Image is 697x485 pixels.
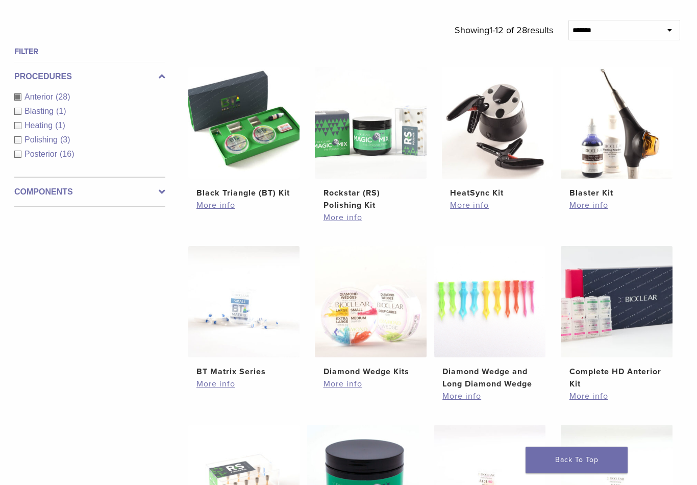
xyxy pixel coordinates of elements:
[14,45,165,58] h4: Filter
[489,25,527,36] span: 1-12 of 28
[442,366,537,390] h2: Diamond Wedge and Long Diamond Wedge
[561,67,673,199] a: Blaster KitBlaster Kit
[450,199,545,211] a: More info
[196,366,291,378] h2: BT Matrix Series
[323,187,418,211] h2: Rockstar (RS) Polishing Kit
[315,246,427,378] a: Diamond Wedge KitsDiamond Wedge Kits
[188,246,300,378] a: BT Matrix SeriesBT Matrix Series
[24,150,60,158] span: Posterior
[188,67,300,199] a: Black Triangle (BT) KitBlack Triangle (BT) Kit
[196,378,291,390] a: More info
[569,366,664,390] h2: Complete HD Anterior Kit
[323,366,418,378] h2: Diamond Wedge Kits
[455,20,553,41] p: Showing results
[315,246,427,358] img: Diamond Wedge Kits
[434,246,546,391] a: Diamond Wedge and Long Diamond WedgeDiamond Wedge and Long Diamond Wedge
[56,92,70,101] span: (28)
[24,92,56,101] span: Anterior
[60,150,74,158] span: (16)
[561,246,673,391] a: Complete HD Anterior KitComplete HD Anterior Kit
[442,67,554,179] img: HeatSync Kit
[526,447,628,473] a: Back To Top
[14,186,165,198] label: Components
[561,67,673,179] img: Blaster Kit
[323,378,418,390] a: More info
[188,67,300,179] img: Black Triangle (BT) Kit
[434,246,546,358] img: Diamond Wedge and Long Diamond Wedge
[569,187,664,199] h2: Blaster Kit
[450,187,545,199] h2: HeatSync Kit
[569,390,664,402] a: More info
[55,121,65,130] span: (1)
[60,135,70,144] span: (3)
[24,135,60,144] span: Polishing
[323,211,418,224] a: More info
[24,121,55,130] span: Heating
[442,67,554,199] a: HeatSync KitHeatSync Kit
[14,70,165,83] label: Procedures
[315,67,427,211] a: Rockstar (RS) Polishing KitRockstar (RS) Polishing Kit
[56,107,66,115] span: (1)
[188,246,300,358] img: BT Matrix Series
[315,67,427,179] img: Rockstar (RS) Polishing Kit
[196,199,291,211] a: More info
[442,390,537,402] a: More info
[196,187,291,199] h2: Black Triangle (BT) Kit
[569,199,664,211] a: More info
[561,246,673,358] img: Complete HD Anterior Kit
[24,107,56,115] span: Blasting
